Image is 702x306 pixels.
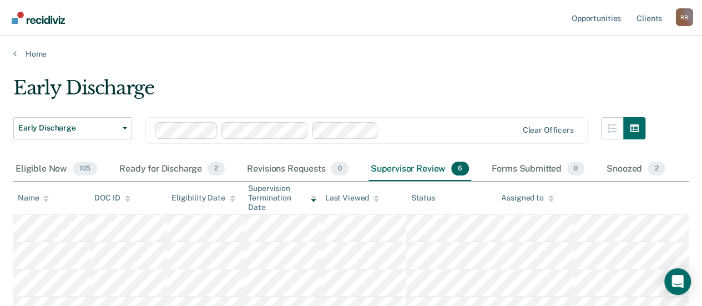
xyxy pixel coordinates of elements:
[331,162,348,176] span: 0
[248,184,316,212] div: Supervision Termination Date
[489,157,587,182] div: Forms Submitted0
[245,157,350,182] div: Revisions Requests0
[18,123,118,133] span: Early Discharge
[567,162,584,176] span: 0
[368,157,472,182] div: Supervisor Review6
[171,193,235,203] div: Eligibility Date
[73,162,97,176] span: 105
[13,77,645,108] div: Early Discharge
[18,193,49,203] div: Name
[522,126,573,135] div: Clear officers
[675,8,693,26] button: Profile dropdown button
[604,157,667,182] div: Snoozed2
[13,117,132,139] button: Early Discharge
[325,193,379,203] div: Last Viewed
[451,162,469,176] span: 6
[501,193,553,203] div: Assigned to
[648,162,665,176] span: 2
[117,157,227,182] div: Ready for Discharge2
[664,268,691,295] div: Open Intercom Messenger
[411,193,435,203] div: Status
[13,157,99,182] div: Eligible Now105
[12,12,65,24] img: Recidiviz
[94,193,130,203] div: DOC ID
[675,8,693,26] div: R B
[13,49,689,59] a: Home
[208,162,225,176] span: 2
